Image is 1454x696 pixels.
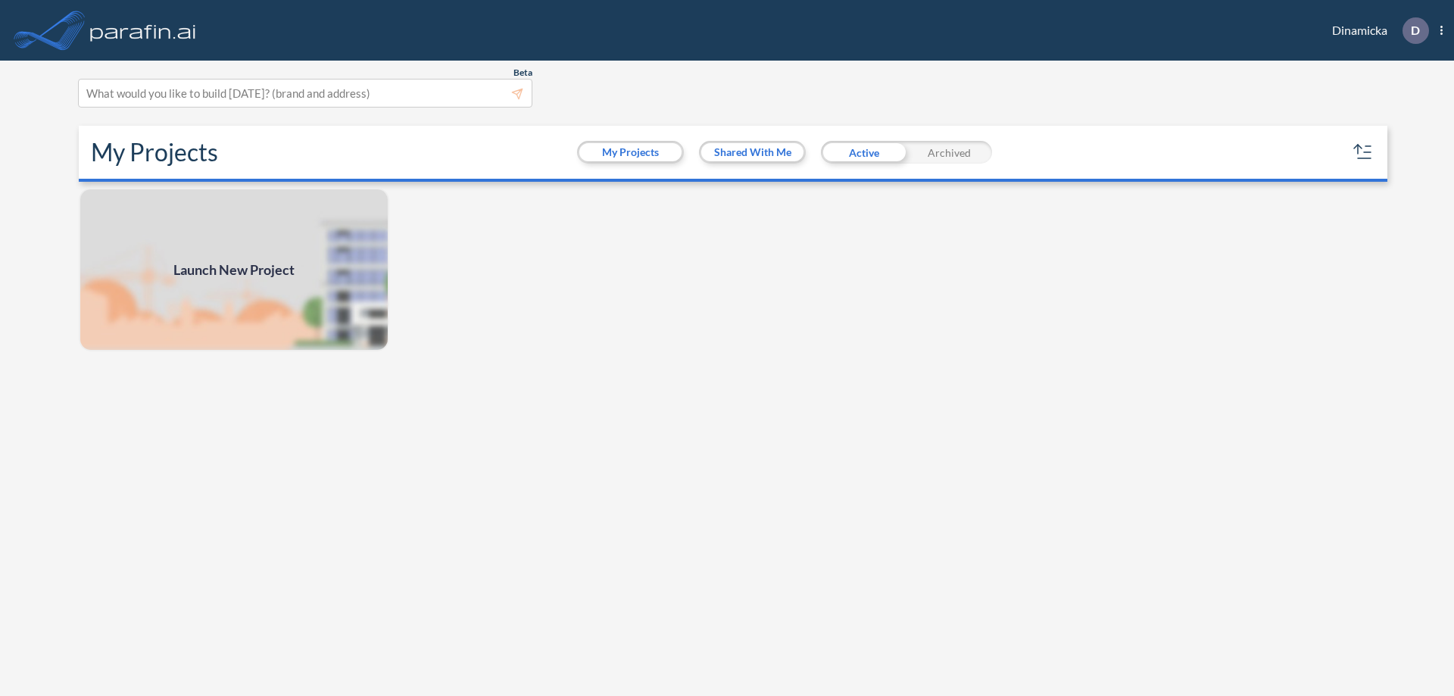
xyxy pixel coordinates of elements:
[79,188,389,351] a: Launch New Project
[701,143,803,161] button: Shared With Me
[906,141,992,164] div: Archived
[91,138,218,167] h2: My Projects
[1351,140,1375,164] button: sort
[1411,23,1420,37] p: D
[821,141,906,164] div: Active
[1309,17,1443,44] div: Dinamicka
[173,260,295,280] span: Launch New Project
[579,143,682,161] button: My Projects
[87,15,199,45] img: logo
[79,188,389,351] img: add
[513,67,532,79] span: Beta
